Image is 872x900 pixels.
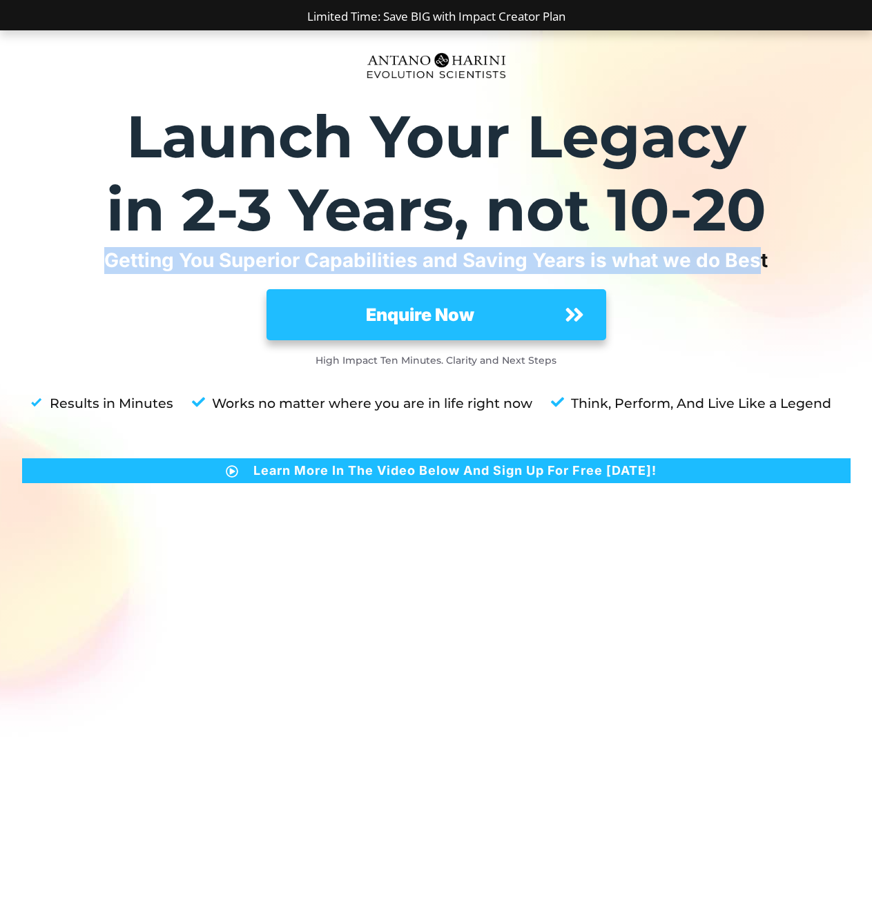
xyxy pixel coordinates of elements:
strong: Enquire Now [366,304,474,325]
a: Limited Time: Save BIG with Impact Creator Plan [307,8,565,24]
a: Enquire Now [267,289,606,340]
strong: Launch Your Legacy [126,101,746,172]
strong: Think, Perform, And Live Like a Legend [571,395,831,411]
strong: in 2-3 Years, not 10-20 [106,174,766,245]
strong: Getting You Superior Capabilities and Saving Years is what we do Best [104,248,768,272]
strong: High Impact Ten Minutes. Clarity and Next Steps [316,354,556,366]
img: Evolution-Scientist (2) [360,45,512,86]
strong: Works no matter where you are in life right now [212,395,532,411]
strong: Results in Minutes [50,395,173,411]
strong: Learn More In The Video Below And Sign Up For Free [DATE]! [253,463,657,478]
